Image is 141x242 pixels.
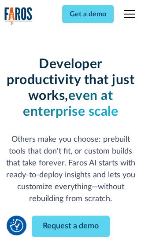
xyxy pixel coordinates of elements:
strong: even at enterprise scale [23,89,118,118]
button: Cookie Settings [10,219,23,232]
a: Get a demo [62,5,114,23]
a: home [4,7,33,25]
strong: Developer productivity that just works, [7,58,134,103]
img: Revisit consent button [10,219,23,232]
p: Others make you choose: prebuilt tools that don't fit, or custom builds that take forever. Faros ... [4,134,137,205]
div: menu [119,4,137,25]
a: Request a demo [32,216,110,237]
img: Logo of the analytics and reporting company Faros. [4,7,33,25]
